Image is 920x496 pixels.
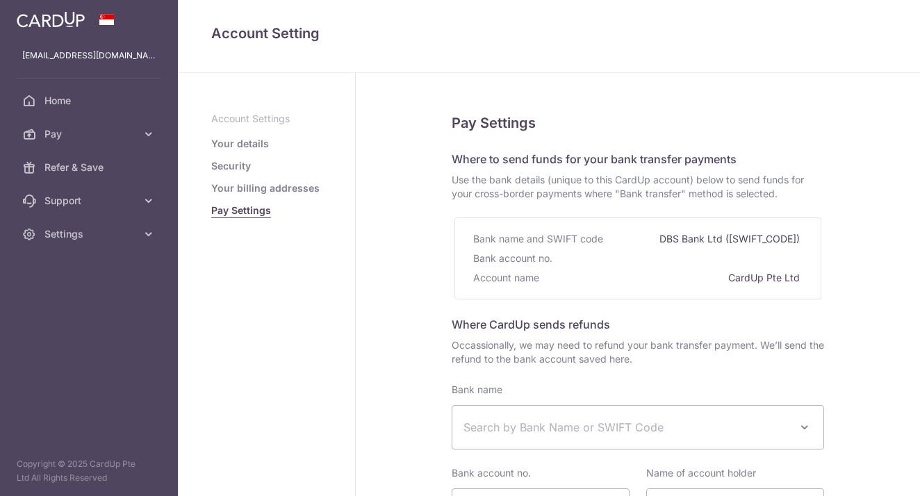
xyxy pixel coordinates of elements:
span: Use the bank details (unique to this CardUp account) below to send funds for your cross-border pa... [452,173,824,201]
span: translation missing: en.refund_bank_accounts.show.title.account_setting [211,25,320,42]
a: Security [211,159,251,173]
div: DBS Bank Ltd ([SWIFT_CODE]) [659,229,803,249]
span: Occassionally, we may need to refund your bank transfer payment. We’ll send the refund to the ban... [452,338,824,366]
a: Pay Settings [211,204,271,217]
a: Your billing addresses [211,181,320,195]
label: Name of account holder [646,466,756,480]
label: Bank name [452,383,502,397]
span: Pay [44,127,136,141]
div: Account name [473,268,542,288]
span: Support [44,194,136,208]
span: Refer & Save [44,160,136,174]
span: Where to send funds for your bank transfer payments [452,152,737,166]
h5: Pay Settings [452,112,824,134]
span: Search by Bank Name or SWIFT Code [463,419,790,436]
span: Where CardUp sends refunds [452,317,610,331]
p: [EMAIL_ADDRESS][DOMAIN_NAME] [22,49,156,63]
div: Bank account no. [473,249,555,268]
label: Bank account no. [452,466,531,480]
a: Your details [211,137,269,151]
div: Bank name and SWIFT code [473,229,606,249]
div: CardUp Pte Ltd [728,268,803,288]
img: CardUp [17,11,85,28]
span: Home [44,94,136,108]
span: Settings [44,227,136,241]
p: Account Settings [211,112,322,126]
